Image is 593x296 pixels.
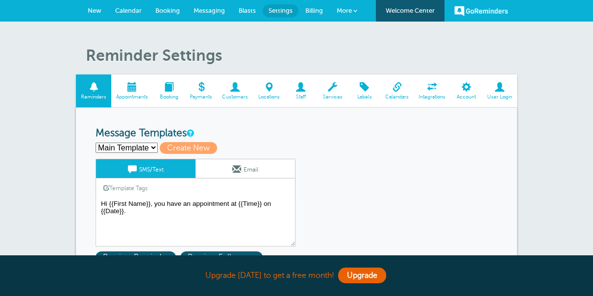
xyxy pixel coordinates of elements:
a: Settings [263,4,298,17]
span: Integrations [419,94,445,100]
a: Account [450,74,482,107]
a: Appointments [111,74,153,107]
span: Booking [155,7,180,14]
span: Preview Follow-up [180,251,263,263]
span: Labels [353,94,375,100]
a: Labels [348,74,380,107]
span: Booking [158,94,180,100]
span: Settings [269,7,293,14]
a: Customers [217,74,253,107]
a: Payments [185,74,217,107]
span: Calendars [385,94,409,100]
span: Services [321,94,344,100]
a: Integrations [414,74,450,107]
span: Customers [222,94,248,100]
span: Reminders [81,94,106,100]
a: Template Tags [96,178,155,197]
span: Appointments [116,94,148,100]
span: Billing [305,7,323,14]
a: Locations [253,74,285,107]
span: Calendar [115,7,142,14]
span: New [88,7,101,14]
a: Preview Reminder [96,253,180,262]
span: Locations [258,94,280,100]
span: More [337,7,352,14]
a: Preview Follow-up [180,253,265,262]
span: Payments [190,94,212,100]
span: Staff [290,94,312,100]
h3: Message Templates [96,127,497,140]
a: Calendars [380,74,414,107]
a: Booking [153,74,185,107]
textarea: Hi {{First Name}}, you have an appointment at {{Time}} on {{Date}}. [96,197,296,247]
span: Messaging [194,7,225,14]
a: User Login [482,74,517,107]
a: Create New [160,144,222,152]
a: Staff [285,74,317,107]
a: This is the wording for your reminder and follow-up messages. You can create multiple templates i... [187,130,193,136]
a: SMS/Text [96,159,196,178]
span: Preview Reminder [96,251,176,263]
span: Blasts [239,7,256,14]
h1: Reminder Settings [86,46,517,65]
div: Upgrade [DATE] to get a free month! [76,265,517,286]
span: Create New [160,142,217,154]
a: Services [317,74,348,107]
a: Upgrade [338,268,386,283]
a: Email [196,159,295,178]
span: Account [455,94,477,100]
span: User Login [487,94,512,100]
